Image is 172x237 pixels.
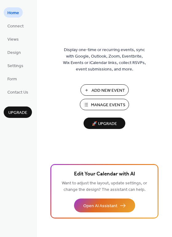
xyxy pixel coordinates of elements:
[83,203,117,209] span: Open AI Assistant
[7,50,21,56] span: Design
[7,10,19,16] span: Home
[4,7,23,18] a: Home
[4,47,25,57] a: Design
[4,106,32,118] button: Upgrade
[62,179,147,194] span: Want to adjust the layout, update settings, or change the design? The assistant can help.
[4,74,21,84] a: Form
[8,110,27,116] span: Upgrade
[74,170,135,179] span: Edit Your Calendar with AI
[7,36,19,43] span: Views
[7,23,24,30] span: Connect
[7,63,23,69] span: Settings
[4,87,32,97] a: Contact Us
[4,60,27,70] a: Settings
[7,89,28,96] span: Contact Us
[7,76,17,82] span: Form
[80,99,129,110] button: Manage Events
[87,120,122,128] span: 🚀 Upgrade
[4,21,27,31] a: Connect
[80,84,129,96] button: Add New Event
[74,199,135,212] button: Open AI Assistant
[91,102,125,108] span: Manage Events
[92,87,125,94] span: Add New Event
[84,118,125,129] button: 🚀 Upgrade
[4,34,22,44] a: Views
[63,47,146,73] span: Display one-time or recurring events, sync with Google, Outlook, Zoom, Eventbrite, Wix Events or ...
